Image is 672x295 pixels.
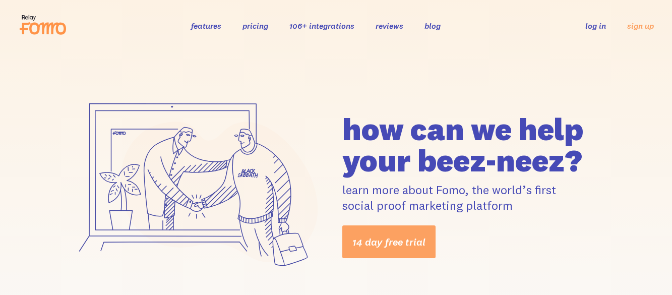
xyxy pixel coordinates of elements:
[342,225,436,258] a: 14 day free trial
[289,21,354,31] a: 106+ integrations
[242,21,268,31] a: pricing
[191,21,221,31] a: features
[376,21,403,31] a: reviews
[585,21,606,31] a: log in
[342,113,606,176] h1: how can we help your beez-neez?
[627,21,654,31] a: sign up
[424,21,441,31] a: blog
[342,182,606,213] p: learn more about Fomo, the world’s first social proof marketing platform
